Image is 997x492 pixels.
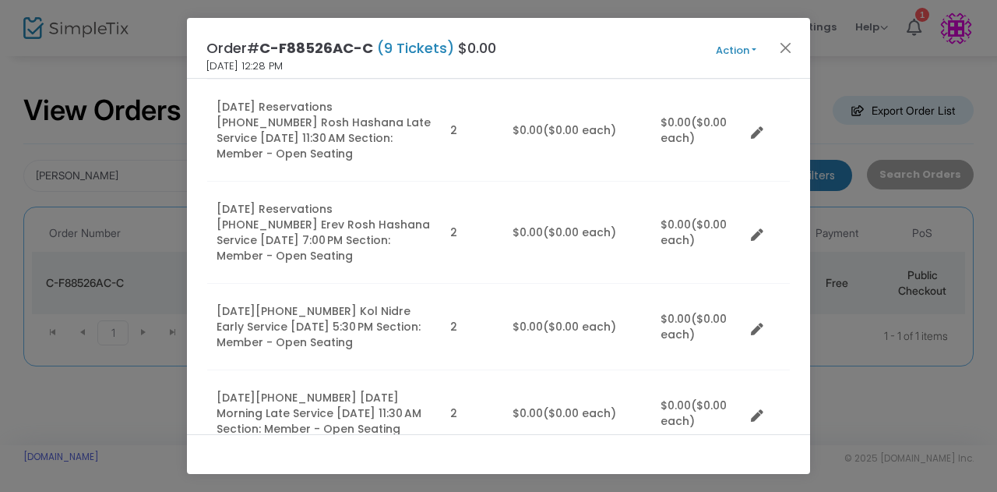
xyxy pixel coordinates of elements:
td: [DATE][PHONE_NUMBER] [DATE] Morning Late Service [DATE] 11:30 AM Section: Member - Open Seating [207,370,441,457]
td: $0.00 [651,370,745,457]
td: [DATE][PHONE_NUMBER] Kol Nidre Early Service [DATE] 5:30 PM Section: Member - Open Seating [207,284,441,370]
td: $0.00 [503,284,651,370]
span: C-F88526AC-C [259,38,373,58]
span: [DATE] 12:28 PM [206,58,283,74]
span: ($0.00 each) [543,225,616,240]
td: [DATE] Reservations [PHONE_NUMBER] Rosh Hashana Late Service [DATE] 11:30 AM Section: Member - Op... [207,80,441,182]
td: [DATE] Reservations [PHONE_NUMBER] Erev Rosh Hashana Service [DATE] 7:00 PM Section: Member - Ope... [207,182,441,284]
td: $0.00 [651,182,745,284]
button: Action [689,42,783,59]
td: $0.00 [503,182,651,284]
span: ($0.00 each) [661,311,727,342]
span: ($0.00 each) [661,398,727,429]
td: $0.00 [651,284,745,370]
span: ($0.00 each) [543,405,616,421]
td: 2 [441,182,503,284]
td: 2 [441,80,503,182]
td: $0.00 [503,80,651,182]
td: 2 [441,284,503,370]
td: $0.00 [503,370,651,457]
h4: Order# $0.00 [206,37,496,58]
button: Close [776,37,796,58]
td: 2 [441,370,503,457]
span: ($0.00 each) [661,115,727,146]
span: ($0.00 each) [661,217,727,248]
span: (9 Tickets) [373,38,458,58]
span: ($0.00 each) [543,319,616,334]
td: $0.00 [651,80,745,182]
span: ($0.00 each) [543,122,616,138]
